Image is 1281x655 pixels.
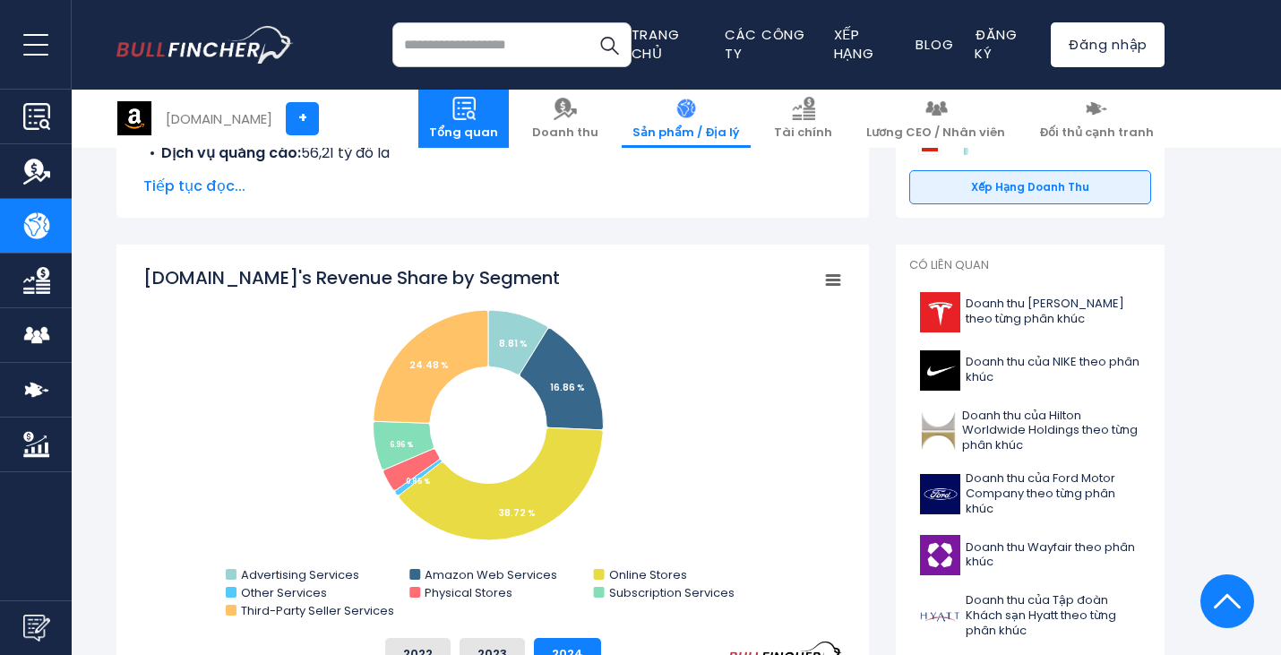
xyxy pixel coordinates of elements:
a: Đăng ký [975,25,1017,63]
text: Physical Stores [425,584,512,601]
a: + [286,102,319,135]
text: Third-Party Seller Services [241,602,394,619]
text: Amazon Web Services [425,566,557,583]
img: Logo chữ H [920,596,960,636]
a: Đăng nhập [1051,22,1165,67]
svg: Tỷ lệ doanh thu của Amazon.com theo từng phân khúc [143,265,842,624]
tspan: 8.81 % [499,337,528,350]
font: Doanh thu [532,124,598,141]
font: Doanh thu của Hilton Worldwide Holdings theo từng phân khúc [962,407,1138,454]
font: 56,21 tỷ đô la [301,142,390,163]
font: Đối thủ cạnh tranh [1039,124,1154,141]
button: Tìm kiếm [587,22,632,67]
font: Sản phẩm / Địa lý [632,124,740,141]
a: Trang chủ [632,25,680,63]
img: Biểu tượng AMZN [117,101,151,135]
a: Doanh thu [521,90,609,148]
font: Lương CEO / Nhân viên [866,124,1005,141]
font: Doanh thu của NIKE theo phân khúc [966,353,1139,385]
tspan: 38.72 % [499,506,536,520]
a: Tài chính [763,90,843,148]
a: Doanh thu của Hilton Worldwide Holdings theo từng phân khúc [909,404,1151,459]
a: Doanh thu của Tập đoàn Khách sạn Hyatt theo từng phân khúc [909,589,1151,643]
text: Advertising Services [241,566,359,583]
font: Dịch vụ quảng cáo: [161,142,301,163]
font: Doanh thu của Tập đoàn Khách sạn Hyatt theo từng phân khúc [966,591,1116,639]
font: Doanh thu Wayfair theo phân khúc [966,539,1135,571]
tspan: [DOMAIN_NAME]'s Revenue Share by Segment [143,265,560,290]
a: Xếp hạng [834,25,874,63]
font: Xếp hạng doanh thu [971,179,1089,194]
a: Blog [916,35,953,54]
font: Tiếp tục đọc... [143,176,245,196]
a: Doanh thu của Ford Motor Company theo từng phân khúc [909,467,1151,521]
a: Doanh thu của NIKE theo phân khúc [909,346,1151,395]
img: Biểu tượng HLT [920,410,957,451]
img: logo của bullfincher [116,26,294,64]
a: Đi đến trang chủ [116,26,294,64]
text: Subscription Services [609,584,735,601]
a: Doanh thu [PERSON_NAME] theo từng phân khúc [909,288,1151,337]
img: Biểu tượng W [920,535,960,575]
tspan: 16.86 % [550,381,585,394]
font: Tổng quan [429,124,498,141]
font: Doanh thu [PERSON_NAME] theo từng phân khúc [966,295,1124,327]
font: Đăng nhập [1068,35,1148,54]
img: Biểu tượng TSLA [920,292,960,332]
font: + [298,108,307,128]
a: Đối thủ cạnh tranh [1028,90,1165,148]
font: [DOMAIN_NAME] [166,109,272,128]
img: Logo NKE [920,350,960,391]
font: Có liên quan [909,256,989,273]
tspan: 24.48 % [409,358,449,372]
tspan: 0.85 % [406,477,430,487]
tspan: 6.96 % [390,440,413,450]
text: Online Stores [609,566,687,583]
a: Doanh thu Wayfair theo phân khúc [909,530,1151,580]
a: Lương CEO / Nhân viên [855,90,1016,148]
a: Xếp hạng doanh thu [909,170,1151,204]
text: Other Services [241,584,327,601]
font: Doanh thu của Ford Motor Company theo từng phân khúc [966,470,1115,517]
a: Các công ty [725,25,805,63]
img: Biểu tượng chữ F [920,474,960,514]
font: Tài chính [774,124,832,141]
a: Tổng quan [418,90,509,148]
a: Sản phẩm / Địa lý [622,90,751,148]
